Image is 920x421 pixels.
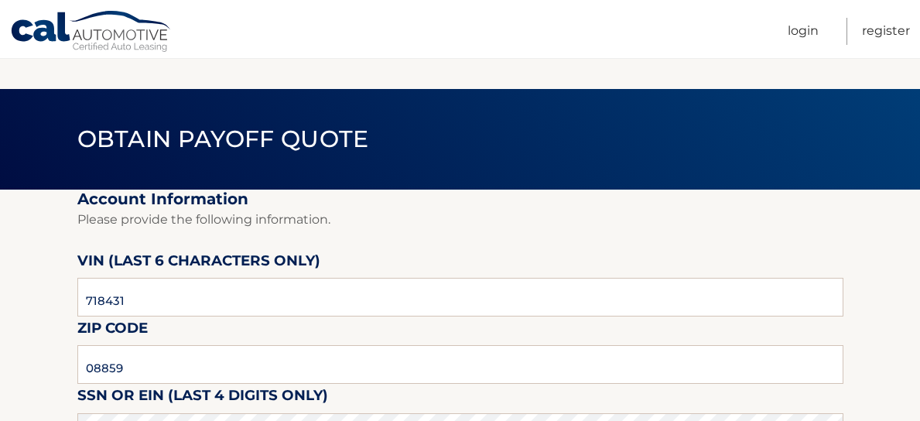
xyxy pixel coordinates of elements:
[77,384,328,412] label: SSN or EIN (last 4 digits only)
[77,249,320,278] label: VIN (last 6 characters only)
[862,18,910,45] a: Register
[788,18,819,45] a: Login
[77,190,843,209] h2: Account Information
[77,209,843,231] p: Please provide the following information.
[10,10,173,55] a: Cal Automotive
[77,317,148,345] label: Zip Code
[77,125,369,153] span: Obtain Payoff Quote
